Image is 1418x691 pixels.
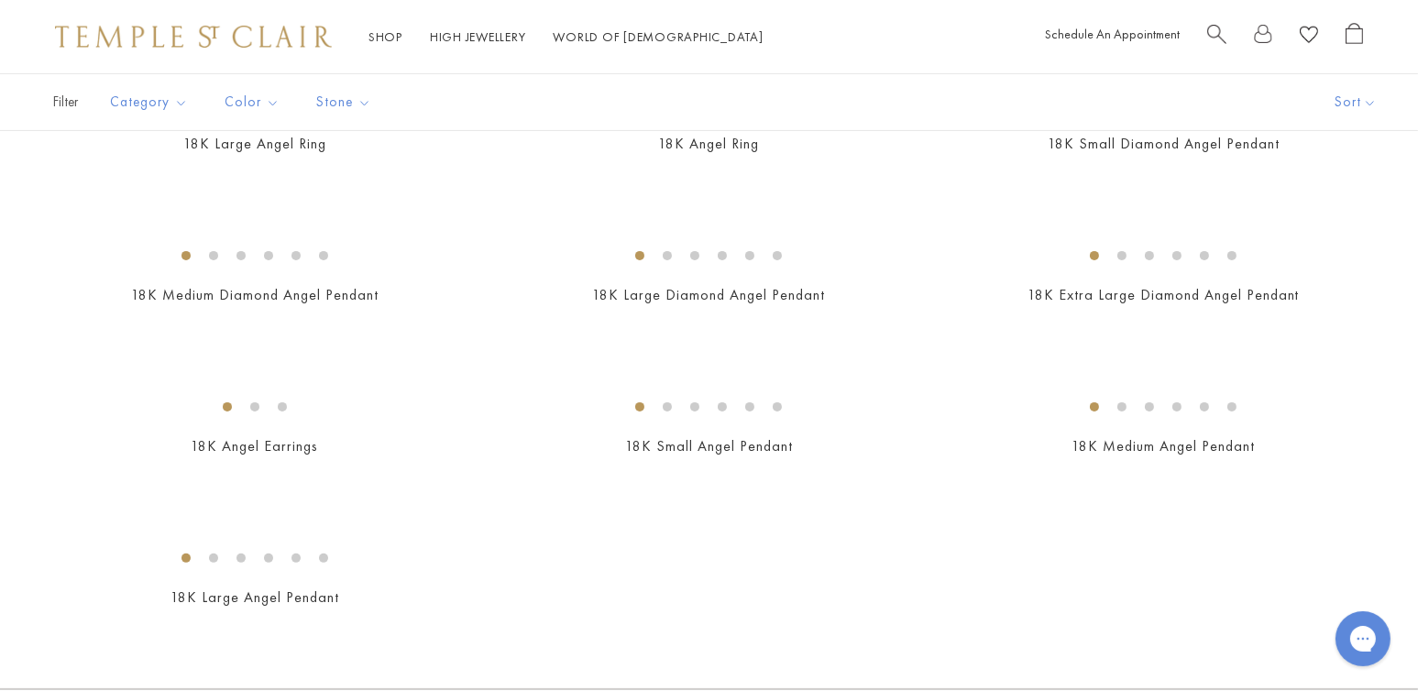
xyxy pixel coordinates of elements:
[183,134,326,153] a: 18K Large Angel Ring
[1028,285,1300,304] a: 18K Extra Large Diamond Angel Pendant
[1326,605,1400,673] iframe: Gorgias live chat messenger
[211,82,293,123] button: Color
[101,91,202,114] span: Category
[625,436,793,455] a: 18K Small Angel Pendant
[554,28,764,45] a: World of [DEMOGRAPHIC_DATA]World of [DEMOGRAPHIC_DATA]
[302,82,385,123] button: Stone
[1346,23,1363,51] a: Open Shopping Bag
[1293,74,1418,130] button: Show sort by
[96,82,202,123] button: Category
[170,587,339,607] a: 18K Large Angel Pendant
[1048,134,1280,153] a: 18K Small Diamond Angel Pendant
[1207,23,1226,51] a: Search
[658,134,759,153] a: 18K Angel Ring
[1072,436,1255,455] a: 18K Medium Angel Pendant
[368,28,402,45] a: ShopShop
[368,26,764,49] nav: Main navigation
[55,26,332,48] img: Temple St. Clair
[307,91,385,114] span: Stone
[131,285,379,304] a: 18K Medium Diamond Angel Pendant
[1300,23,1318,51] a: View Wishlist
[191,436,318,455] a: 18K Angel Earrings
[1045,26,1180,42] a: Schedule An Appointment
[215,91,293,114] span: Color
[592,285,825,304] a: 18K Large Diamond Angel Pendant
[430,28,526,45] a: High JewelleryHigh Jewellery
